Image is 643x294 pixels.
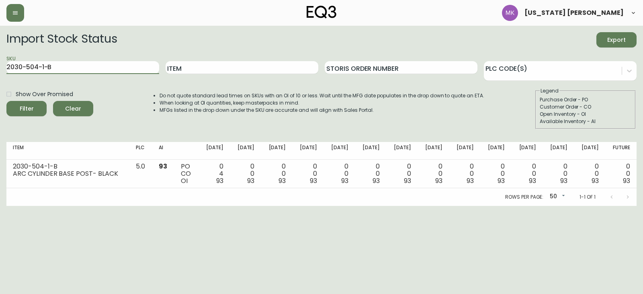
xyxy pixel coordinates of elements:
th: Item [6,142,129,160]
div: 0 0 [487,163,505,185]
span: 93 [373,176,380,185]
div: 0 0 [455,163,474,185]
div: 0 0 [549,163,567,185]
img: ea5e0531d3ed94391639a5d1768dbd68 [502,5,518,21]
span: 93 [216,176,223,185]
button: Filter [6,101,47,116]
div: Purchase Order - PO [540,96,631,103]
span: 93 [435,176,442,185]
div: 0 4 [205,163,223,185]
td: 5.0 [129,160,152,188]
span: Clear [59,104,87,114]
th: [DATE] [292,142,324,160]
li: MFGs listed in the drop down under the SKU are accurate and will align with Sales Portal. [160,107,484,114]
span: 93 [404,176,411,185]
span: OI [181,176,188,185]
legend: Legend [540,87,559,95]
th: AI [152,142,174,160]
div: 0 0 [393,163,411,185]
th: [DATE] [199,142,230,160]
th: [DATE] [230,142,261,160]
div: 0 0 [236,163,255,185]
div: Available Inventory - AI [540,118,631,125]
span: 93 [310,176,317,185]
button: Export [596,32,637,47]
div: 0 0 [424,163,442,185]
th: [DATE] [543,142,574,160]
span: Show Over Promised [16,90,73,99]
li: Do not quote standard lead times on SKUs with an OI of 10 or less. Wait until the MFG date popula... [160,92,484,99]
th: [DATE] [386,142,418,160]
div: Customer Order - CO [540,103,631,111]
p: 1-1 of 1 [580,193,596,201]
img: logo [307,6,336,19]
div: 0 0 [612,163,630,185]
span: [US_STATE] [PERSON_NAME] [524,10,624,16]
th: Future [605,142,637,160]
span: Export [603,35,630,45]
span: 93 [247,176,254,185]
span: 93 [467,176,474,185]
span: 93 [498,176,505,185]
h2: Import Stock Status [6,32,117,47]
div: 0 0 [361,163,380,185]
th: PLC [129,142,152,160]
div: 0 0 [580,163,599,185]
span: 93 [159,162,167,171]
th: [DATE] [511,142,543,160]
th: [DATE] [418,142,449,160]
div: 0 0 [299,163,317,185]
span: 93 [560,176,567,185]
div: Open Inventory - OI [540,111,631,118]
div: 0 0 [330,163,348,185]
span: 93 [341,176,348,185]
th: [DATE] [449,142,480,160]
div: 0 0 [518,163,536,185]
li: When looking at OI quantities, keep masterpacks in mind. [160,99,484,107]
span: 93 [592,176,599,185]
div: ARC CYLINDER BASE POST- BLACK [13,170,123,177]
th: [DATE] [574,142,605,160]
th: [DATE] [261,142,292,160]
div: 2030-504-1-B [13,163,123,170]
div: 0 0 [267,163,286,185]
span: 93 [623,176,630,185]
th: [DATE] [324,142,355,160]
th: [DATE] [480,142,512,160]
button: Clear [53,101,93,116]
span: 93 [278,176,286,185]
p: Rows per page: [505,193,543,201]
div: 50 [547,190,567,204]
span: 93 [529,176,536,185]
th: [DATE] [355,142,386,160]
div: PO CO [181,163,192,185]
